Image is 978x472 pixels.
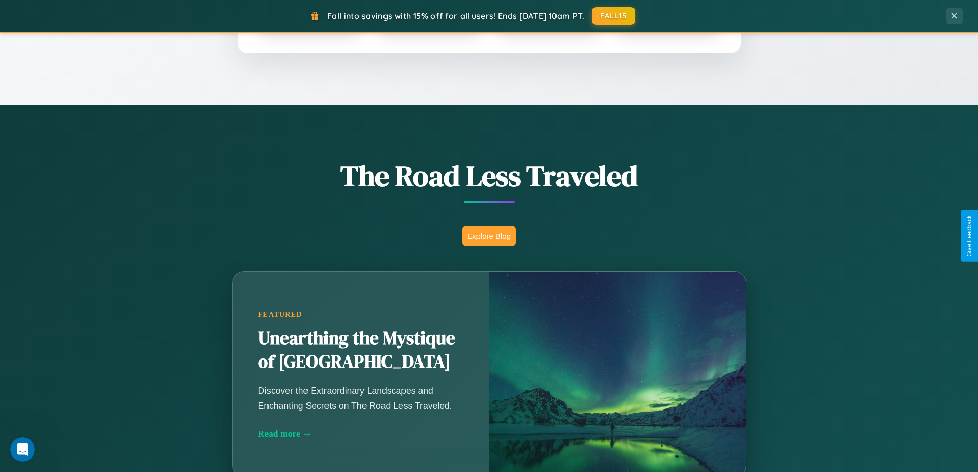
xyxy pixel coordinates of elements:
p: Discover the Extraordinary Landscapes and Enchanting Secrets on The Road Less Traveled. [258,384,464,412]
h1: The Road Less Traveled [181,156,797,196]
button: FALL15 [592,7,635,25]
button: Explore Blog [462,226,516,246]
span: Fall into savings with 15% off for all users! Ends [DATE] 10am PT. [327,11,584,21]
div: Read more → [258,428,464,439]
div: Give Feedback [966,215,973,257]
iframe: Intercom live chat [10,437,35,462]
div: Featured [258,310,464,319]
h2: Unearthing the Mystique of [GEOGRAPHIC_DATA] [258,327,464,374]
